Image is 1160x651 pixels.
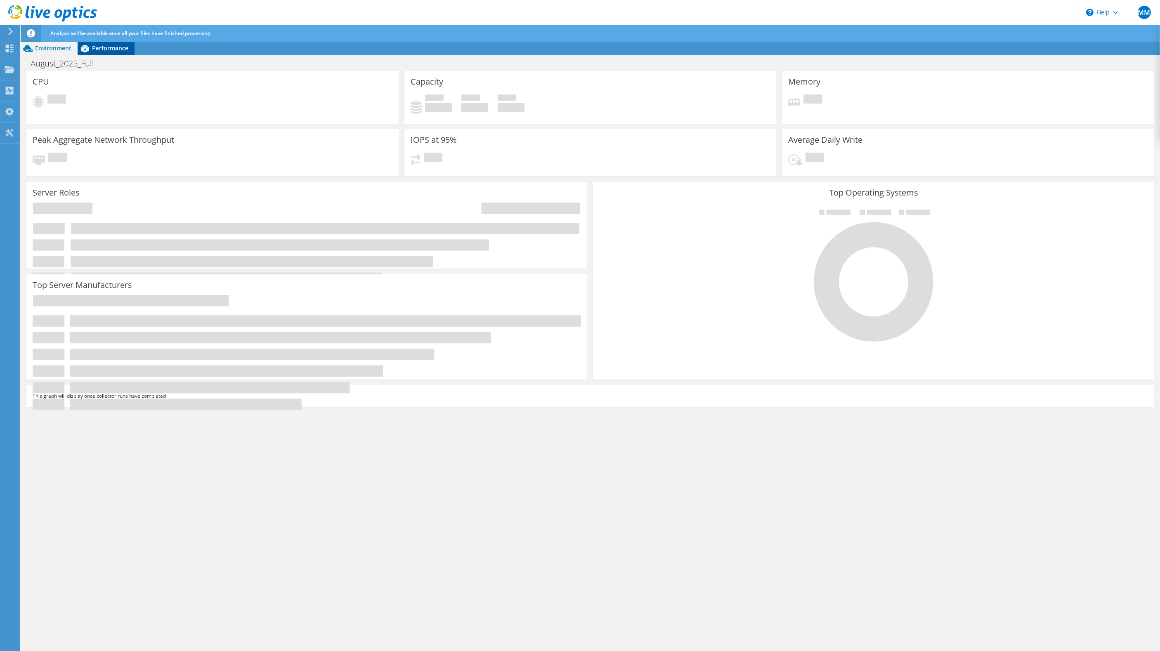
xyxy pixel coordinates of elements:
[27,59,107,68] h1: August_2025_Full
[411,77,443,86] h3: Capacity
[33,188,80,197] h3: Server Roles
[47,94,66,106] span: Pending
[498,94,516,103] span: Total
[803,94,822,106] span: Pending
[33,281,132,290] h3: Top Server Manufacturers
[35,44,71,52] span: Environment
[92,44,128,52] span: Performance
[498,103,524,112] h4: 0 GiB
[461,94,480,103] span: Free
[425,103,452,112] h4: 0 GiB
[1138,6,1151,19] span: MM
[1086,9,1094,16] svg: \n
[33,135,174,144] h3: Peak Aggregate Network Throughput
[33,77,49,86] h3: CPU
[599,188,1148,197] h3: Top Operating Systems
[461,103,488,112] h4: 0 GiB
[425,94,444,103] span: Used
[788,135,862,144] h3: Average Daily Write
[788,77,820,86] h3: Memory
[806,153,824,164] span: Pending
[26,385,1154,407] div: This graph will display once collector runs have completed
[48,153,67,164] span: Pending
[424,153,442,164] span: Pending
[50,30,212,37] span: Analysis will be available once all your files have finished processing.
[411,135,457,144] h3: IOPS at 95%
